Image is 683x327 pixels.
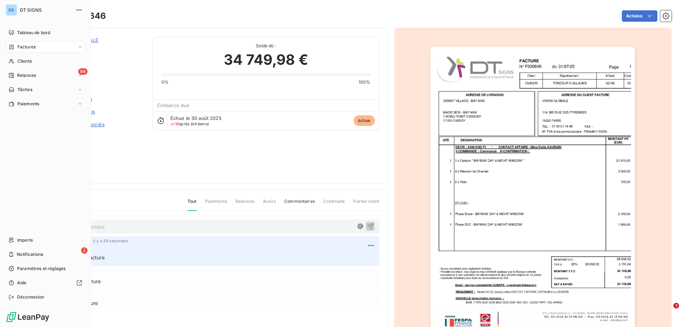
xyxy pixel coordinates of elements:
span: Imports [17,237,33,243]
span: après échéance [170,122,209,126]
span: Paiements [205,198,227,210]
span: Tout [187,198,197,211]
span: 1 [673,303,679,308]
a: Aide [6,277,85,289]
span: DT SIGNS [20,7,71,13]
span: Portail client [353,198,379,210]
span: 171481744 [56,45,144,51]
span: Tâches [17,86,32,93]
span: Relances [17,72,36,79]
span: Échéance due [157,102,190,108]
span: échue [354,115,375,126]
span: Déconnexion [17,294,44,300]
span: Tableau de bord [17,30,50,36]
span: Creditsafe [323,198,345,210]
span: Paiements [17,101,39,107]
span: 100% [359,79,371,85]
span: Relances [235,198,254,210]
span: 2 [81,247,88,254]
span: Notifications [17,251,43,258]
span: Commentaires [284,198,315,210]
span: Clients [17,58,32,64]
iframe: Intercom live chat [659,303,676,320]
span: Solde dû : [162,43,371,49]
span: 34 749,98 € [224,49,308,70]
span: 0% [162,79,169,85]
span: Échue le 30 août 2025 [170,115,222,121]
button: Actions [622,10,657,22]
span: Aide [17,280,27,286]
span: Paramètres et réglages [17,265,65,272]
span: il y a 29 secondes [93,239,128,243]
img: Logo LeanPay [6,311,50,323]
span: Avoirs [263,198,276,210]
div: DS [6,4,17,16]
span: Factures [17,44,36,50]
span: J+18 [170,121,179,126]
span: 99 [78,68,88,75]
